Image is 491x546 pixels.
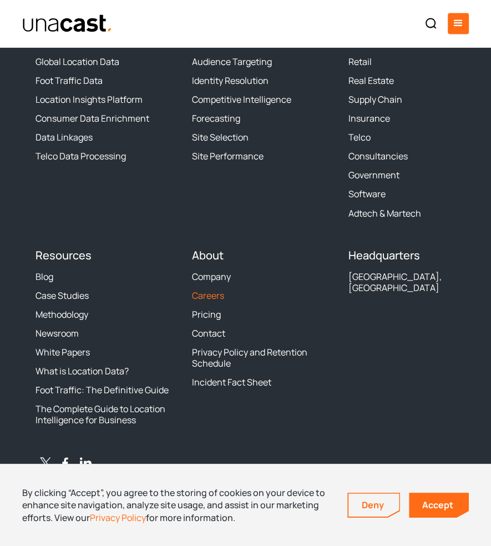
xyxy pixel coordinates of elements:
a: Real Estate [348,75,394,86]
a: White Papers [36,346,90,357]
a: Government [348,169,399,181]
a: Pricing [192,308,221,319]
a: Identity Resolution [192,75,269,86]
a: Contact [192,327,225,338]
a: Methodology [36,308,88,319]
a: Telco Data Processing [36,151,126,162]
a: home [22,14,113,33]
div: menu [448,13,469,34]
img: Search icon [424,17,438,30]
a: Telco [348,132,371,143]
div: By clicking “Accept”, you agree to the storing of cookies on your device to enhance site navigati... [22,487,336,524]
a: Foot Traffic: The Definitive Guide [36,384,169,395]
a: Accept [409,493,469,518]
a: Foot Traffic Data [36,75,103,86]
a: Data Linkages [36,132,93,143]
a: Site Selection [192,132,249,143]
a: The Complete Guide to Location Intelligence for Business [36,403,179,425]
a: Twitter / X [36,455,55,475]
a: Case Studies [36,289,89,300]
a: Incident Fact Sheet [192,376,271,387]
a: Supply Chain [348,94,402,105]
img: Unacast text logo [22,14,113,33]
a: Newsroom [36,327,79,338]
a: Location Insights Platform [36,94,143,105]
a: What is Location Data? [36,365,129,376]
h4: Headquarters [348,248,455,262]
a: Software [348,188,386,199]
a: Company [192,271,231,282]
a: LinkedIn [75,455,95,475]
a: Competitive Intelligence [192,94,291,105]
a: Consumer Data Enrichment [36,113,149,124]
h4: Resources [36,248,179,262]
a: Retail [348,56,372,67]
div: [GEOGRAPHIC_DATA], [GEOGRAPHIC_DATA] [348,271,455,293]
a: Privacy Policy and Retention Schedule [192,346,335,368]
a: Facebook [55,455,75,475]
a: Consultancies [348,151,408,162]
a: Careers [192,289,224,300]
a: Global Location Data [36,56,119,67]
a: Forecasting [192,113,240,124]
a: Blog [36,271,53,282]
a: Insurance [348,113,390,124]
a: Adtech & Martech [348,207,421,218]
a: Site Performance [192,151,264,162]
h4: Industries [348,34,455,47]
a: Deny [348,493,399,517]
a: Privacy Policy [90,512,146,524]
h4: About [192,248,335,262]
a: Audience Targeting [192,56,272,67]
